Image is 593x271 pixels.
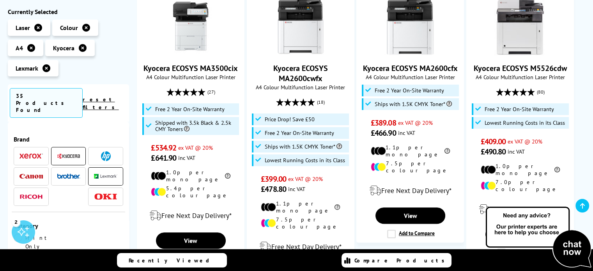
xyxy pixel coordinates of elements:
[94,151,117,161] a: HP
[381,49,439,57] a: Kyocera ECOSYS MA2600cfx
[129,257,217,264] span: Recently Viewed
[57,172,80,181] a: Brother
[371,118,396,128] span: £389.08
[398,129,415,136] span: inc VAT
[19,172,43,181] a: Canon
[375,87,444,94] span: Free 2 Year On-Site Warranty
[16,44,23,52] span: A4
[481,163,560,177] li: 1.0p per mono page
[12,218,20,226] div: 2
[19,174,43,179] img: Canon
[178,154,195,161] span: inc VAT
[265,143,342,150] span: Ships with 1.5K CMYK Toner*
[57,151,80,161] a: Kyocera
[288,175,323,182] span: ex VAT @ 20%
[261,200,340,214] li: 1.1p per mono page
[265,130,334,136] span: Free 2 Year On-Site Warranty
[141,205,240,227] div: modal_delivery
[491,49,549,57] a: Kyocera ECOSYS M5526cdw
[361,73,460,81] span: A4 Colour Multifunction Laser Printer
[10,88,83,118] span: 35 Products Found
[317,95,325,110] span: (18)
[481,136,506,147] span: £409.00
[19,195,43,199] img: Ricoh
[151,143,176,153] span: £534.92
[161,49,220,57] a: Kyocera ECOSYS MA3500cix
[94,174,117,179] img: Lexmark
[261,216,340,230] li: 7.5p per colour page
[537,85,545,99] span: (80)
[156,232,226,249] a: View
[471,198,570,220] div: modal_delivery
[19,192,43,202] a: Ricoh
[508,138,542,145] span: ex VAT @ 20%
[94,192,117,202] a: OKI
[53,44,74,52] span: Kyocera
[371,160,450,174] li: 7.5p per colour page
[19,154,43,159] img: Xerox
[273,63,328,83] a: Kyocera ECOSYS MA2600cwfx
[481,147,506,157] span: £490.80
[485,106,554,112] span: Free 2 Year On-Site Warranty
[16,24,30,32] span: Laser
[288,185,305,193] span: inc VAT
[94,193,117,200] img: OKI
[117,253,227,267] a: Recently Viewed
[57,153,80,159] img: Kyocera
[484,205,593,269] img: Open Live Chat window
[474,63,567,73] a: Kyocera ECOSYS M5526cdw
[14,135,123,143] div: Brand
[83,96,119,111] a: reset filters
[155,120,237,132] span: Shipped with 3.5k Black & 2.5k CMY Toners
[265,157,345,163] span: Lowest Running Costs in its Class
[398,119,433,126] span: ex VAT @ 20%
[251,236,350,258] div: modal_delivery
[363,63,458,73] a: Kyocera ECOSYS MA2600cfx
[371,128,396,138] span: £466.90
[60,24,78,32] span: Colour
[14,222,123,230] div: Category
[354,257,449,264] span: Compare Products
[101,151,111,161] img: HP
[485,120,565,126] span: Lowest Running Costs in its Class
[361,180,460,202] div: modal_delivery
[57,174,80,179] img: Brother
[151,153,176,163] span: £641.90
[261,174,286,184] span: £399.00
[375,207,445,224] a: View
[94,172,117,181] a: Lexmark
[481,179,560,193] li: 7.0p per colour page
[141,73,240,81] span: A4 Colour Multifunction Laser Printer
[207,85,215,99] span: (27)
[342,253,451,267] a: Compare Products
[375,101,452,107] span: Ships with 1.5K CMYK Toner*
[387,230,435,238] label: Add to Compare
[265,116,315,122] span: Price Drop! Save £50
[14,234,69,251] a: Print Only
[471,73,570,81] span: A4 Colour Multifunction Laser Printer
[8,8,129,16] div: Currently Selected
[19,151,43,161] a: Xerox
[371,144,450,158] li: 1.1p per mono page
[251,83,350,91] span: A4 Colour Multifunction Laser Printer
[178,144,213,151] span: ex VAT @ 20%
[261,184,286,194] span: £478.80
[143,63,238,73] a: Kyocera ECOSYS MA3500cix
[151,169,230,183] li: 1.0p per mono page
[16,64,38,72] span: Lexmark
[271,49,330,57] a: Kyocera ECOSYS MA2600cwfx
[151,185,230,199] li: 5.4p per colour page
[155,106,225,112] span: Free 2 Year On-Site Warranty
[508,148,525,155] span: inc VAT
